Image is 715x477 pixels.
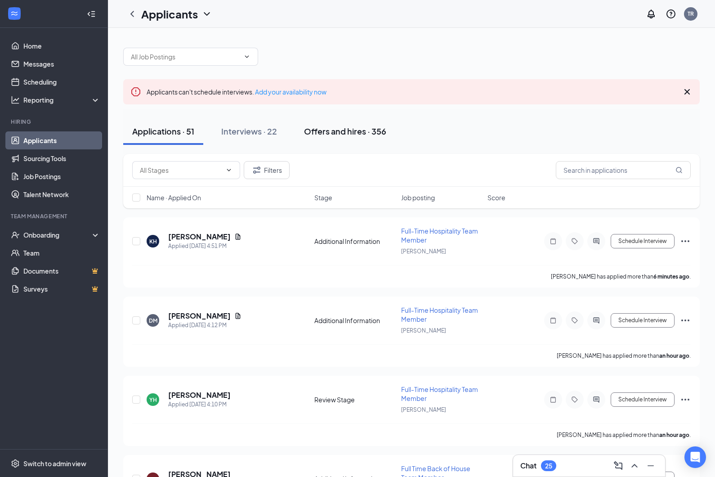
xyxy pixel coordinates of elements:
[401,227,478,244] span: Full-Time Hospitality Team Member
[611,234,675,248] button: Schedule Interview
[132,126,194,137] div: Applications · 51
[314,395,396,404] div: Review Stage
[611,392,675,407] button: Schedule Interview
[646,9,657,19] svg: Notifications
[168,232,231,242] h5: [PERSON_NAME]
[23,230,93,239] div: Onboarding
[627,459,642,473] button: ChevronUp
[140,165,222,175] input: All Stages
[168,390,231,400] h5: [PERSON_NAME]
[401,385,478,402] span: Full-Time Hospitality Team Member
[653,273,689,280] b: 6 minutes ago
[23,149,100,167] a: Sourcing Tools
[149,317,157,324] div: DM
[401,327,446,334] span: [PERSON_NAME]
[23,37,100,55] a: Home
[255,88,326,96] a: Add your availability now
[221,126,277,137] div: Interviews · 22
[87,9,96,18] svg: Collapse
[168,311,231,321] h5: [PERSON_NAME]
[201,9,212,19] svg: ChevronDown
[401,406,446,413] span: [PERSON_NAME]
[643,459,658,473] button: Minimize
[569,238,580,245] svg: Tag
[548,238,559,245] svg: Note
[168,321,241,330] div: Applied [DATE] 4:12 PM
[548,317,559,324] svg: Note
[225,166,232,174] svg: ChevronDown
[557,431,691,439] p: [PERSON_NAME] has applied more than .
[591,396,602,403] svg: ActiveChat
[611,313,675,328] button: Schedule Interview
[314,193,332,202] span: Stage
[557,352,691,360] p: [PERSON_NAME] has applied more than .
[645,460,656,471] svg: Minimize
[23,280,100,298] a: SurveysCrown
[569,396,580,403] svg: Tag
[23,244,100,262] a: Team
[314,316,396,325] div: Additional Information
[141,6,198,22] h1: Applicants
[10,9,19,18] svg: WorkstreamLogo
[23,185,100,203] a: Talent Network
[251,165,262,175] svg: Filter
[11,118,98,126] div: Hiring
[688,10,694,18] div: TR
[23,131,100,149] a: Applicants
[569,317,580,324] svg: Tag
[659,352,689,359] b: an hour ago
[11,95,20,104] svg: Analysis
[147,88,326,96] span: Applicants can't schedule interviews.
[613,460,624,471] svg: ComposeMessage
[23,262,100,280] a: DocumentsCrown
[591,317,602,324] svg: ActiveChat
[23,73,100,91] a: Scheduling
[591,238,602,245] svg: ActiveChat
[243,53,250,60] svg: ChevronDown
[401,306,478,323] span: Full-Time Hospitality Team Member
[680,394,691,405] svg: Ellipses
[556,161,691,179] input: Search in applications
[314,237,396,246] div: Additional Information
[551,273,691,280] p: [PERSON_NAME] has applied more than .
[127,9,138,19] svg: ChevronLeft
[487,193,505,202] span: Score
[149,238,157,245] div: KH
[244,161,290,179] button: Filter Filters
[680,236,691,247] svg: Ellipses
[545,462,552,470] div: 25
[675,166,683,174] svg: MagnifyingGlass
[23,459,86,468] div: Switch to admin view
[659,432,689,438] b: an hour ago
[130,86,141,97] svg: Error
[23,167,100,185] a: Job Postings
[23,95,101,104] div: Reporting
[23,55,100,73] a: Messages
[629,460,640,471] svg: ChevronUp
[401,248,446,255] span: [PERSON_NAME]
[11,230,20,239] svg: UserCheck
[11,212,98,220] div: Team Management
[684,446,706,468] div: Open Intercom Messenger
[682,86,693,97] svg: Cross
[168,242,241,251] div: Applied [DATE] 4:51 PM
[520,461,536,471] h3: Chat
[168,400,231,409] div: Applied [DATE] 4:10 PM
[401,193,435,202] span: Job posting
[234,233,241,240] svg: Document
[680,315,691,326] svg: Ellipses
[666,9,676,19] svg: QuestionInfo
[548,396,559,403] svg: Note
[11,459,20,468] svg: Settings
[234,312,241,319] svg: Document
[611,459,626,473] button: ComposeMessage
[149,396,157,404] div: YH
[131,52,240,62] input: All Job Postings
[304,126,386,137] div: Offers and hires · 356
[147,193,201,202] span: Name · Applied On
